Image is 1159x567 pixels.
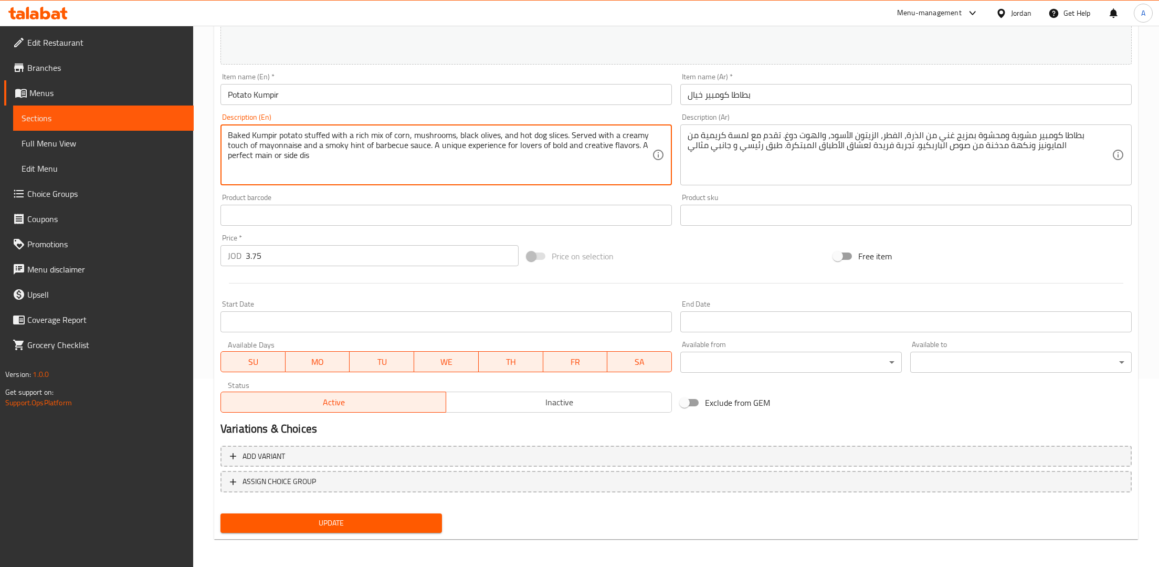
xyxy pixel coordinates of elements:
[13,106,194,131] a: Sections
[680,84,1132,105] input: Enter name Ar
[22,112,185,124] span: Sections
[858,250,892,262] span: Free item
[243,475,316,488] span: ASSIGN CHOICE GROUP
[29,87,185,99] span: Menus
[4,80,194,106] a: Menus
[225,354,281,370] span: SU
[229,517,434,530] span: Update
[220,351,286,372] button: SU
[13,131,194,156] a: Full Menu View
[612,354,668,370] span: SA
[607,351,672,372] button: SA
[543,351,608,372] button: FR
[1011,7,1031,19] div: Jordan
[27,313,185,326] span: Coverage Report
[27,263,185,276] span: Menu disclaimer
[705,396,770,409] span: Exclude from GEM
[552,250,614,262] span: Price on selection
[220,84,672,105] input: Enter name En
[27,213,185,225] span: Coupons
[414,351,479,372] button: WE
[4,257,194,282] a: Menu disclaimer
[4,332,194,358] a: Grocery Checklist
[220,421,1132,437] h2: Variations & Choices
[1141,7,1145,19] span: A
[4,282,194,307] a: Upsell
[220,205,672,226] input: Please enter product barcode
[225,395,442,410] span: Active
[220,513,442,533] button: Update
[547,354,604,370] span: FR
[220,471,1132,492] button: ASSIGN CHOICE GROUP
[22,137,185,150] span: Full Menu View
[27,61,185,74] span: Branches
[243,450,285,463] span: Add variant
[5,385,54,399] span: Get support on:
[228,249,241,262] p: JOD
[897,7,962,19] div: Menu-management
[246,245,519,266] input: Please enter price
[354,354,410,370] span: TU
[27,238,185,250] span: Promotions
[27,36,185,49] span: Edit Restaurant
[5,396,72,409] a: Support.OpsPlatform
[22,162,185,175] span: Edit Menu
[4,232,194,257] a: Promotions
[4,206,194,232] a: Coupons
[220,446,1132,467] button: Add variant
[4,55,194,80] a: Branches
[483,354,539,370] span: TH
[450,395,667,410] span: Inactive
[290,354,346,370] span: MO
[910,352,1132,373] div: ​
[27,288,185,301] span: Upsell
[27,339,185,351] span: Grocery Checklist
[286,351,350,372] button: MO
[4,307,194,332] a: Coverage Report
[220,392,446,413] button: Active
[446,392,671,413] button: Inactive
[5,367,31,381] span: Version:
[4,30,194,55] a: Edit Restaurant
[688,130,1112,180] textarea: بطاطا كومبير مشوية ومحشوة بمزيج غني من الذرة، الفطر، الزيتون الأسود، والهوت دوغ. تقدم مع لمسة كري...
[680,352,902,373] div: ​
[27,187,185,200] span: Choice Groups
[13,156,194,181] a: Edit Menu
[33,367,49,381] span: 1.0.0
[4,181,194,206] a: Choice Groups
[418,354,475,370] span: WE
[228,130,652,180] textarea: Baked Kumpir potato stuffed with a rich mix of corn, mushrooms, black olives, and hot dog slices....
[479,351,543,372] button: TH
[680,205,1132,226] input: Please enter product sku
[350,351,414,372] button: TU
